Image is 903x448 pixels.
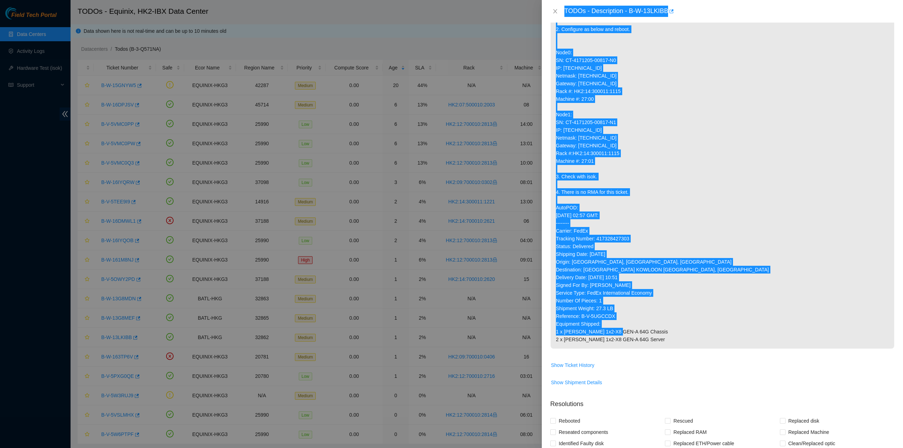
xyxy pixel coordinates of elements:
[786,426,832,438] span: Replaced Machine
[556,415,583,426] span: Rebooted
[551,379,602,386] span: Show Shipment Details
[551,360,595,371] button: Show Ticket History
[786,415,822,426] span: Replaced disk
[556,426,611,438] span: Reseated components
[564,6,895,17] div: TODOs - Description - B-W-13LKIBB
[550,394,895,409] p: Resolutions
[550,8,560,15] button: Close
[551,361,594,369] span: Show Ticket History
[671,415,696,426] span: Rescued
[671,426,709,438] span: Replaced RAM
[551,377,602,388] button: Show Shipment Details
[552,8,558,14] span: close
